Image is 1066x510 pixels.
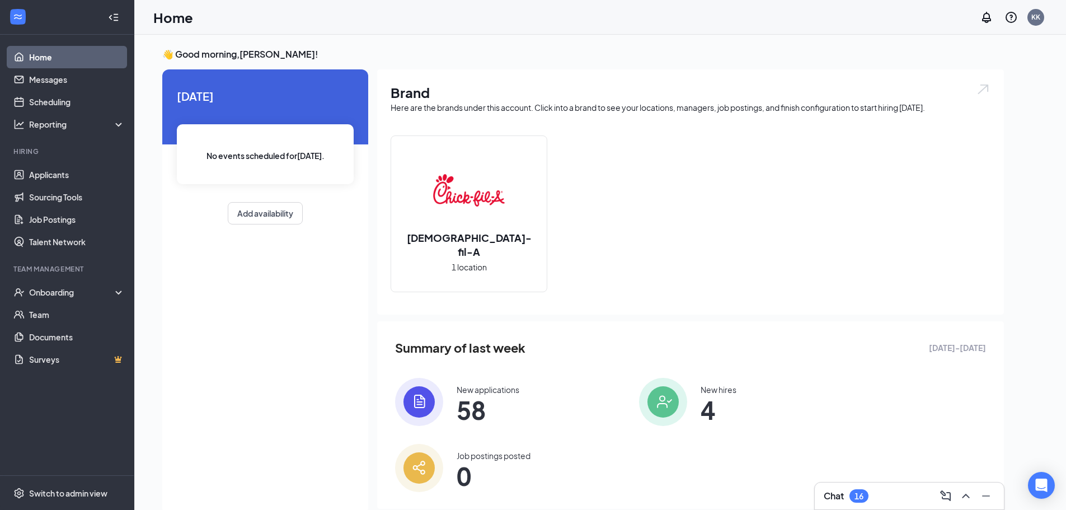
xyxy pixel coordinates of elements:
a: Documents [29,326,125,348]
svg: ComposeMessage [939,489,952,503]
a: Messages [29,68,125,91]
svg: Notifications [980,11,993,24]
img: open.6027fd2a22e1237b5b06.svg [976,83,990,96]
a: Sourcing Tools [29,186,125,208]
div: Hiring [13,147,123,156]
div: New applications [457,384,519,395]
img: Chick-fil-A [433,155,505,226]
div: New hires [701,384,736,395]
a: Job Postings [29,208,125,231]
div: Here are the brands under this account. Click into a brand to see your locations, managers, job p... [391,102,990,113]
div: Job postings posted [457,450,530,461]
a: Home [29,46,125,68]
h2: [DEMOGRAPHIC_DATA]-fil-A [391,231,547,259]
div: KK [1031,12,1040,22]
div: Reporting [29,119,125,130]
span: Summary of last week [395,338,525,358]
svg: Analysis [13,119,25,130]
h1: Home [153,8,193,27]
img: icon [395,378,443,426]
span: 58 [457,400,519,420]
h3: 👋 Good morning, [PERSON_NAME] ! [162,48,1004,60]
a: Scheduling [29,91,125,113]
span: 1 location [452,261,487,273]
a: Team [29,303,125,326]
h1: Brand [391,83,990,102]
button: Add availability [228,202,303,224]
h3: Chat [824,490,844,502]
a: Talent Network [29,231,125,253]
span: No events scheduled for [DATE] . [206,149,325,162]
span: [DATE] [177,87,354,105]
a: SurveysCrown [29,348,125,371]
button: Minimize [977,487,995,505]
div: Switch to admin view [29,488,107,499]
a: Applicants [29,163,125,186]
svg: ChevronUp [959,489,973,503]
button: ChevronUp [957,487,975,505]
span: 4 [701,400,736,420]
img: icon [639,378,687,426]
svg: Minimize [979,489,993,503]
img: icon [395,444,443,492]
div: 16 [854,492,863,501]
button: ComposeMessage [937,487,955,505]
span: 0 [457,466,530,486]
div: Team Management [13,264,123,274]
span: [DATE] - [DATE] [929,341,986,354]
div: Open Intercom Messenger [1028,472,1055,499]
svg: QuestionInfo [1004,11,1018,24]
svg: Settings [13,488,25,499]
svg: UserCheck [13,287,25,298]
svg: WorkstreamLogo [12,11,24,22]
svg: Collapse [108,12,119,23]
div: Onboarding [29,287,115,298]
